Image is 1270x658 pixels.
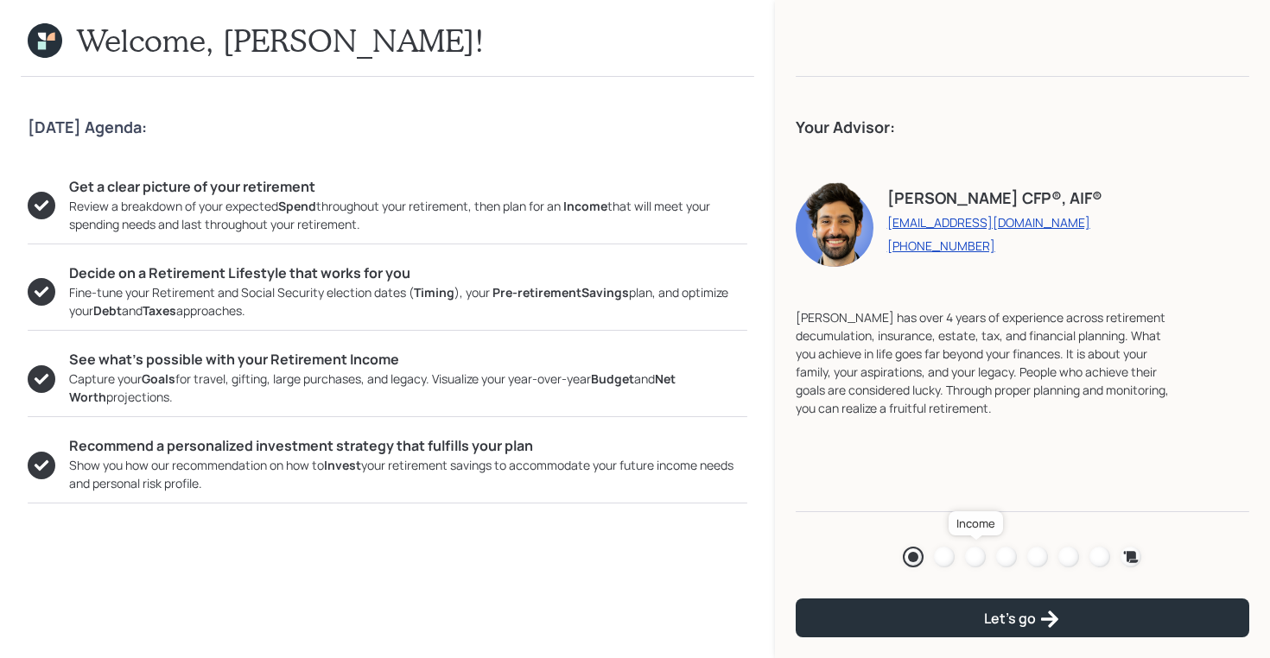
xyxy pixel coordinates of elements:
[278,198,316,214] b: Spend
[93,302,122,319] b: Debt
[796,118,1249,137] h4: Your Advisor:
[69,370,747,406] div: Capture your for travel, gifting, large purchases, and legacy. Visualize your year-over-year and ...
[69,179,747,195] h5: Get a clear picture of your retirement
[492,284,581,301] b: Pre-retirement
[796,308,1180,417] div: [PERSON_NAME] has over 4 years of experience across retirement decumulation, insurance, estate, t...
[76,22,485,59] h1: Welcome, [PERSON_NAME]!
[563,198,607,214] b: Income
[414,284,454,301] b: Timing
[984,609,1060,630] div: Let's go
[591,370,634,387] b: Budget
[142,370,175,387] b: Goals
[581,284,629,301] b: Savings
[69,370,676,405] b: Net Worth
[324,457,361,473] b: Invest
[69,351,747,368] h5: See what’s possible with your Retirement Income
[69,456,747,492] div: Show you how our recommendation on how to your retirement savings to accommodate your future inco...
[69,438,747,454] h5: Recommend a personalized investment strategy that fulfills your plan
[796,180,873,267] img: eric-schwartz-headshot.png
[28,118,747,137] h4: [DATE] Agenda:
[796,598,1249,637] button: Let's go
[143,302,176,319] b: Taxes
[887,189,1102,208] h4: [PERSON_NAME] CFP®, AIF®
[69,265,747,282] h5: Decide on a Retirement Lifestyle that works for you
[887,237,1102,254] a: [PHONE_NUMBER]
[69,197,747,233] div: Review a breakdown of your expected throughout your retirement, then plan for an that will meet y...
[69,283,747,320] div: Fine-tune your Retirement and Social Security election dates ( ), your plan, and optimize your an...
[887,214,1102,231] a: [EMAIL_ADDRESS][DOMAIN_NAME]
